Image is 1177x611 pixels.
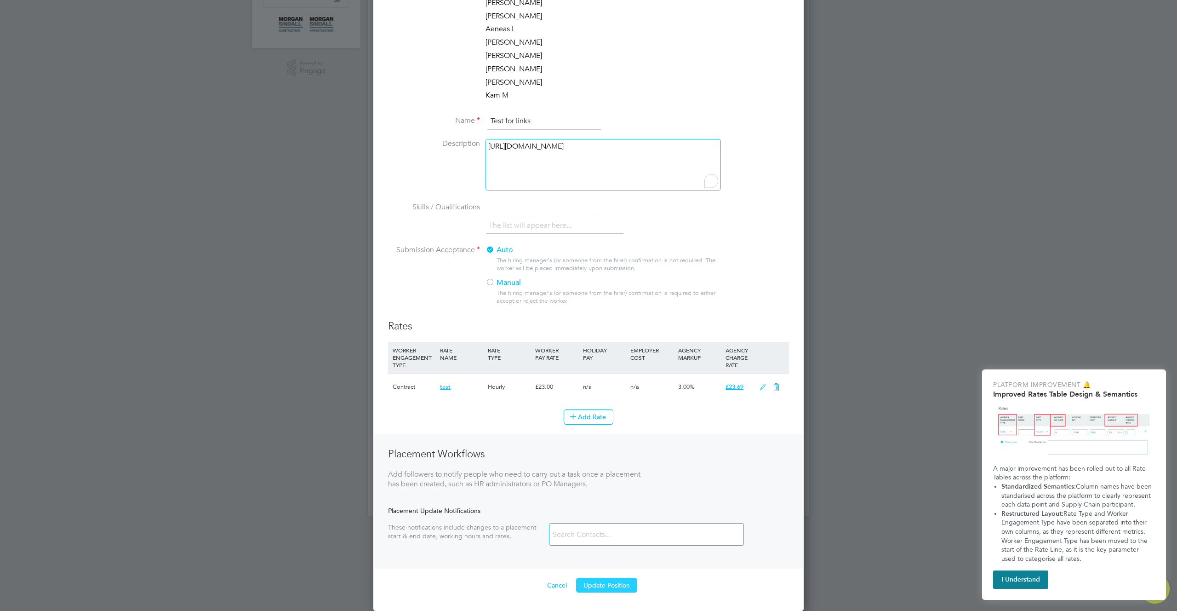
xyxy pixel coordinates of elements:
div: Add followers to notify people who need to carry out a task once a placement has been created, su... [388,470,641,489]
div: These notifications include changes to a placement start & end date, working hours and rates. [388,523,549,540]
strong: Standardized Semantics: [1001,483,1076,490]
span: [PERSON_NAME] [486,12,542,21]
span: [PERSON_NAME] [486,78,542,87]
span: test [440,383,451,391]
button: Add Rate [564,409,613,424]
label: Auto [486,245,713,255]
div: Improved Rate Table Semantics [982,369,1166,600]
span: 3.00% [678,383,695,391]
div: The hiring manager's (or someone from the hirer) confirmation is required to either accept or rej... [497,289,720,305]
strong: Restructured Layout: [1001,510,1063,518]
div: Hourly [486,374,533,400]
img: Updated Rates Table Design & Semantics [993,402,1155,461]
span: n/a [583,383,592,391]
h3: Rates [388,320,789,333]
span: Column names have been standarised across the platform to clearly represent each data point and S... [1001,483,1154,508]
span: n/a [630,383,639,391]
input: Search Contacts... [549,527,659,543]
button: Update Position [576,578,637,593]
h2: Improved Rates Table Design & Semantics [993,390,1155,398]
div: WORKER ENGAGEMENT TYPE [390,342,438,373]
label: Manual [486,278,713,288]
div: AGENCY MARKUP [676,342,723,366]
div: AGENCY CHARGE RATE [723,342,755,373]
button: Cancel [540,578,574,593]
div: RATE TYPE [486,342,533,366]
li: The list will appear here... [489,219,576,232]
p: Platform Improvement 🔔 [993,380,1155,390]
label: Skills / Qualifications [388,202,480,212]
div: HOLIDAY PAY [581,342,628,366]
div: The hiring manager's (or someone from the hirer) confirmation is not required. The worker will be... [497,257,720,272]
div: £23.00 [533,374,580,400]
span: £23.69 [726,383,743,391]
span: [PERSON_NAME] [486,38,542,47]
span: Rate Type and Worker Engagement Type have been separated into their own columns, as they represen... [1001,510,1149,563]
span: [PERSON_NAME] [486,51,542,60]
h3: Placement Workflows [388,448,641,461]
p: A major improvement has been rolled out to all Rate Tables across the platform: [993,464,1155,482]
div: Contract [390,374,438,400]
div: EMPLOYER COST [628,342,675,366]
span: Aeneas L [486,24,515,34]
div: To enrich screen reader interactions, please activate Accessibility in Grammarly extension settings [486,139,721,190]
div: RATE NAME [438,342,485,366]
span: [PERSON_NAME] [486,64,542,74]
label: Submission Acceptance [388,245,480,255]
div: Placement Update Notifications [388,507,789,515]
label: Description [388,139,480,149]
span: Kam M [486,91,509,100]
div: WORKER PAY RATE [533,342,580,366]
button: I Understand [993,571,1048,589]
label: Name [388,116,480,126]
input: Position name [487,113,601,130]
